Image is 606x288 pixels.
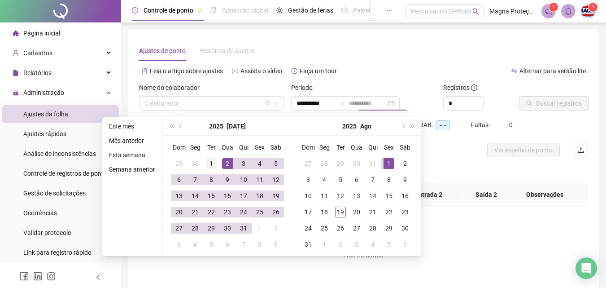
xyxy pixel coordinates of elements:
td: 2025-07-07 [187,172,203,188]
span: Gestão de solicitações [23,190,86,197]
td: 2025-07-03 [235,155,252,172]
li: Esta semana [105,150,159,160]
td: 2025-08-02 [397,155,413,172]
span: 1 [552,4,555,10]
div: 19 [335,207,346,217]
td: 2025-08-21 [365,204,381,220]
span: Página inicial [23,30,60,37]
td: 2025-07-04 [252,155,268,172]
div: 3 [303,174,314,185]
td: 2025-07-24 [235,204,252,220]
div: 28 [367,223,378,234]
td: 2025-07-30 [219,220,235,236]
div: 4 [319,174,330,185]
span: Magna Proteção Automotiva [489,6,536,16]
td: 2025-07-15 [203,188,219,204]
td: 2025-09-06 [397,236,413,253]
button: next-year [397,117,407,135]
span: dashboard [341,7,348,13]
td: 2025-07-05 [268,155,284,172]
span: left [95,274,101,280]
th: Sáb [397,139,413,155]
div: 6 [400,239,410,250]
td: 2025-07-11 [252,172,268,188]
td: 2025-08-05 [332,172,349,188]
div: 23 [222,207,233,217]
td: 2025-07-27 [300,155,316,172]
div: 28 [190,223,201,234]
div: 13 [174,191,184,201]
span: Painel do DP [353,7,388,14]
span: Observações [515,190,574,199]
td: 2025-07-13 [171,188,187,204]
td: 2025-07-12 [268,172,284,188]
td: 2025-08-24 [300,220,316,236]
div: 10 [303,191,314,201]
td: 2025-08-07 [235,236,252,253]
div: 10 [238,174,249,185]
div: 6 [222,239,233,250]
span: 1 [592,4,595,10]
span: filter [265,101,270,106]
button: month panel [360,117,371,135]
div: 7 [190,174,201,185]
div: 20 [174,207,184,217]
th: Qua [219,139,235,155]
button: Buscar registros [519,96,589,111]
div: 25 [319,223,330,234]
td: 2025-07-17 [235,188,252,204]
div: 20 [351,207,362,217]
div: H. TRAB.: [408,120,471,130]
div: 3 [238,158,249,169]
td: 2025-08-26 [332,220,349,236]
td: 2025-09-01 [316,236,332,253]
td: 2025-07-18 [252,188,268,204]
span: file [13,70,19,76]
th: Dom [300,139,316,155]
div: 12 [335,191,346,201]
button: super-prev-year [166,117,176,135]
span: upload [577,146,584,154]
span: Link para registro rápido [23,249,92,256]
td: 2025-08-11 [316,188,332,204]
td: 2025-08-14 [365,188,381,204]
div: 24 [238,207,249,217]
th: Saída 2 [458,182,515,207]
th: Ter [332,139,349,155]
td: 2025-07-01 [203,155,219,172]
img: 21831 [581,4,595,18]
div: 8 [254,239,265,250]
td: 2025-08-16 [397,188,413,204]
div: 30 [400,223,410,234]
div: 15 [384,191,394,201]
th: Qui [235,139,252,155]
span: clock-circle [132,7,138,13]
div: 26 [335,223,346,234]
span: user-add [13,50,19,56]
span: notification [545,7,553,15]
td: 2025-07-06 [171,172,187,188]
div: 22 [206,207,217,217]
div: 25 [254,207,265,217]
td: 2025-07-22 [203,204,219,220]
li: Mês anterior [105,135,159,146]
div: 27 [303,158,314,169]
span: instagram [47,272,56,281]
div: 14 [190,191,201,201]
span: Validar protocolo [23,229,71,236]
li: Semana anterior [105,164,159,175]
div: 16 [400,191,410,201]
th: Sex [381,139,397,155]
div: 15 [206,191,217,201]
td: 2025-08-27 [349,220,365,236]
div: 16 [222,191,233,201]
td: 2025-08-15 [381,188,397,204]
td: 2025-07-29 [203,220,219,236]
div: 27 [351,223,362,234]
td: 2025-07-10 [235,172,252,188]
td: 2025-08-06 [219,236,235,253]
span: Gestão de férias [288,7,333,14]
div: 2 [400,158,410,169]
sup: 1 [549,3,558,12]
div: 6 [351,174,362,185]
